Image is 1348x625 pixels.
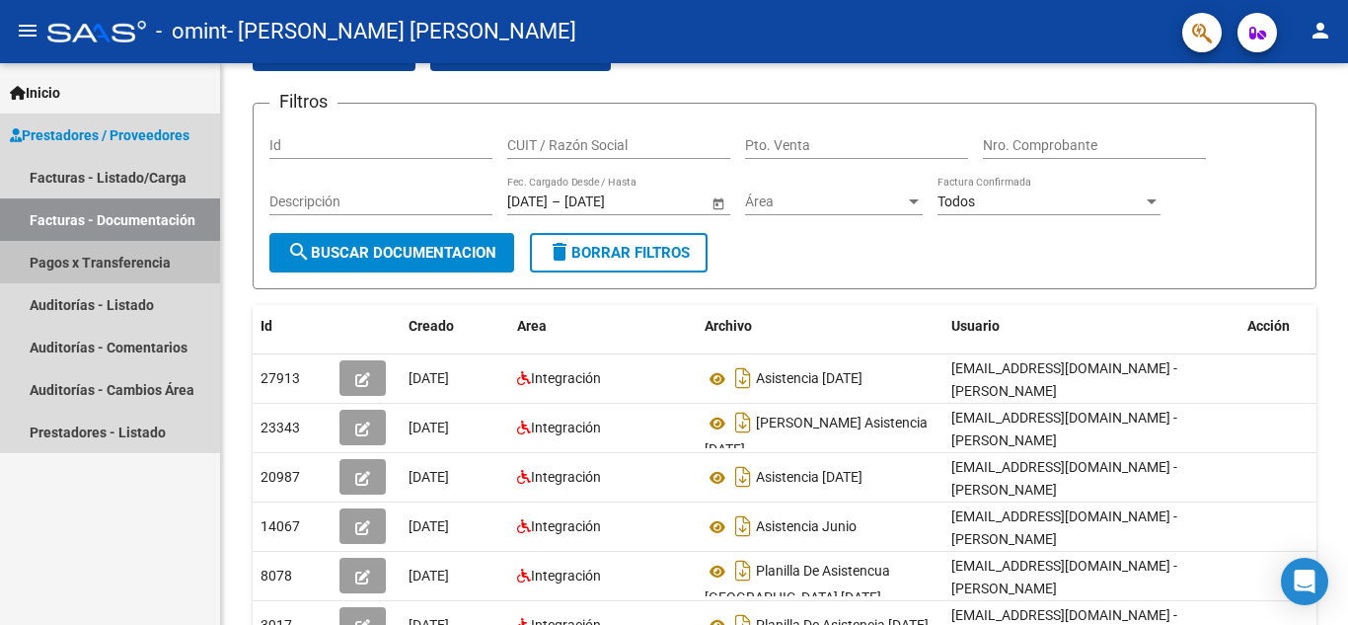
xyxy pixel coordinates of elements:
datatable-header-cell: Archivo [697,305,943,348]
span: Archivo [705,318,752,334]
div: Open Intercom Messenger [1281,558,1328,605]
span: Id [261,318,272,334]
span: Usuario [951,318,1000,334]
span: Integración [531,420,601,435]
span: Acción [1247,318,1290,334]
span: - [PERSON_NAME] [PERSON_NAME] [227,10,576,53]
span: 23343 [261,420,300,435]
span: 20987 [261,469,300,485]
button: Borrar Filtros [530,233,708,273]
span: Área [745,194,905,210]
span: 27913 [261,370,300,386]
span: Creado [409,318,454,334]
span: [DATE] [409,420,449,435]
datatable-header-cell: Id [253,305,332,348]
span: - omint [156,10,227,53]
datatable-header-cell: Area [509,305,697,348]
i: Descargar documento [730,407,756,438]
span: Todos [937,194,975,209]
span: [PERSON_NAME] Asistencia [DATE] [705,416,928,458]
span: Integración [531,568,601,584]
span: [DATE] [409,370,449,386]
datatable-header-cell: Acción [1239,305,1338,348]
span: [EMAIL_ADDRESS][DOMAIN_NAME] - [PERSON_NAME] [951,410,1177,448]
mat-icon: delete [548,240,571,264]
span: Asistencia [DATE] [756,371,862,387]
i: Descargar documento [730,510,756,542]
span: [EMAIL_ADDRESS][DOMAIN_NAME] - [PERSON_NAME] [951,558,1177,596]
span: – [552,194,561,210]
span: Planilla De Asistencua [GEOGRAPHIC_DATA] [DATE] [705,564,890,606]
i: Descargar documento [730,555,756,586]
span: [EMAIL_ADDRESS][DOMAIN_NAME] - [PERSON_NAME] [951,360,1177,399]
span: Asistencia Junio [756,519,857,535]
span: Integración [531,469,601,485]
span: Asistencia [DATE] [756,470,862,486]
i: Descargar documento [730,461,756,493]
span: Prestadores / Proveedores [10,124,189,146]
span: Buscar Documentacion [287,244,496,262]
input: Fecha inicio [507,194,548,210]
input: Fecha fin [564,194,661,210]
mat-icon: search [287,240,311,264]
span: Integración [531,518,601,534]
span: [EMAIL_ADDRESS][DOMAIN_NAME] - [PERSON_NAME] [951,508,1177,547]
button: Buscar Documentacion [269,233,514,273]
span: [EMAIL_ADDRESS][DOMAIN_NAME] - [PERSON_NAME] [951,459,1177,498]
span: [DATE] [409,568,449,584]
datatable-header-cell: Usuario [943,305,1239,348]
span: Borrar Filtros [548,244,690,262]
span: 8078 [261,568,292,584]
span: [DATE] [409,518,449,534]
span: 14067 [261,518,300,534]
span: [DATE] [409,469,449,485]
button: Open calendar [708,193,728,213]
datatable-header-cell: Creado [401,305,509,348]
span: Inicio [10,82,60,104]
mat-icon: person [1309,19,1332,42]
i: Descargar documento [730,362,756,394]
span: Area [517,318,547,334]
mat-icon: menu [16,19,39,42]
h3: Filtros [269,88,337,116]
span: Integración [531,370,601,386]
